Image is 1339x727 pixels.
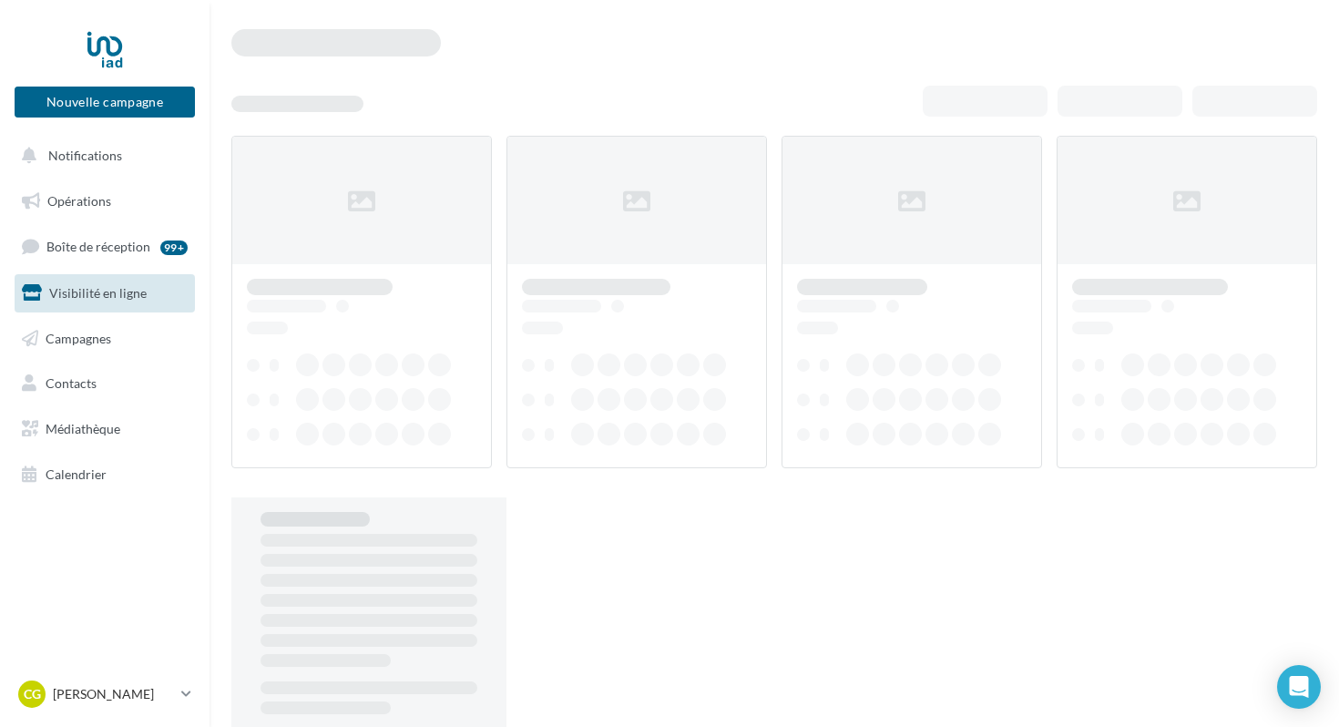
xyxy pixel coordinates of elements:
[46,375,97,391] span: Contacts
[1277,665,1321,709] div: Open Intercom Messenger
[24,685,41,703] span: CG
[11,320,199,358] a: Campagnes
[11,364,199,403] a: Contacts
[46,239,150,254] span: Boîte de réception
[53,685,174,703] p: [PERSON_NAME]
[11,410,199,448] a: Médiathèque
[11,274,199,312] a: Visibilité en ligne
[46,466,107,482] span: Calendrier
[15,87,195,118] button: Nouvelle campagne
[48,148,122,163] span: Notifications
[11,227,199,266] a: Boîte de réception99+
[46,421,120,436] span: Médiathèque
[11,137,191,175] button: Notifications
[15,677,195,712] a: CG [PERSON_NAME]
[47,193,111,209] span: Opérations
[46,330,111,345] span: Campagnes
[11,182,199,220] a: Opérations
[160,241,188,255] div: 99+
[49,285,147,301] span: Visibilité en ligne
[11,456,199,494] a: Calendrier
